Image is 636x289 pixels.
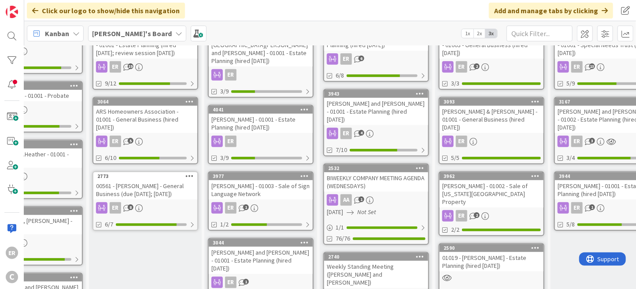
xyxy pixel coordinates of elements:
div: ER [340,53,352,65]
div: ER [571,202,583,214]
a: 3977[PERSON_NAME] - 01003 - Sale of Sign Language NetworkER1/2 [208,171,314,231]
div: 2532 [328,165,428,171]
a: 3093[PERSON_NAME] & [PERSON_NAME] - 01001 - General Business (hired [DATE])ER5/5 [439,97,544,164]
a: 3064ARS Homeowners Association - 01001 - General Business (hired [DATE])ER6/10 [92,97,198,164]
span: 1/2 [220,220,229,229]
div: ER [93,202,197,214]
span: 3x [485,29,497,38]
span: 5/8 [566,220,575,229]
div: 3977[PERSON_NAME] - 01003 - Sale of Sign Language Network [209,172,313,200]
a: [PERSON_NAME] and [PERSON_NAME] - 01003 - General Business (hired [DATE])ER3/3 [439,22,544,90]
span: 1 [359,196,364,202]
span: [DATE] [327,207,343,217]
div: ER [440,136,544,147]
div: ER [225,277,237,288]
div: [PERSON_NAME] and [PERSON_NAME] - 01001 - Estate Planning (hired [DATE]) [324,98,428,125]
div: ER [440,210,544,222]
span: 3 [589,138,595,144]
div: 2740 [328,254,428,260]
div: [PERSON_NAME] - 01001 - Estate Planning (hired [DATE]) [209,114,313,133]
div: AA [324,194,428,206]
span: 6/10 [105,153,116,163]
div: ER [440,61,544,73]
div: 01019 - [PERSON_NAME] - Estate Planning (hired [DATE]) [440,252,544,271]
div: AA [340,194,352,206]
div: 3064 [97,99,197,105]
div: BIWEEKLY COMPANY MEETING AGENDA (WEDNESDAYS) [324,172,428,192]
i: Not Set [357,208,376,216]
span: 6/8 [336,71,344,80]
span: 3/4 [566,153,575,163]
div: ER [209,69,313,81]
div: 3977 [209,172,313,180]
div: Weekly Standing Meeting ([PERSON_NAME] and [PERSON_NAME]) [324,261,428,288]
div: 277300561 - [PERSON_NAME] - General Business (due [DATE]; [DATE]) [93,172,197,200]
span: 2 [474,212,480,218]
b: [PERSON_NAME]'s Board [92,29,172,38]
span: 9/12 [105,79,116,88]
div: ER [225,136,237,147]
div: ER [456,61,467,73]
div: 3943 [328,91,428,97]
div: 4041 [213,107,313,113]
span: 2x [473,29,485,38]
div: ER [6,247,18,259]
div: ARS Homeowners Association - 01001 - General Business (hired [DATE]) [93,106,197,133]
div: 1/1 [324,222,428,233]
div: 2532BIWEEKLY COMPANY MEETING AGENDA (WEDNESDAYS) [324,164,428,192]
span: Kanban [45,28,69,39]
div: ER [110,136,121,147]
div: ER [110,202,121,214]
div: 2740 [324,253,428,261]
div: ER [571,61,583,73]
div: 2773 [97,173,197,179]
span: 1x [462,29,473,38]
span: 5 [128,138,133,144]
div: [PERSON_NAME] & [PERSON_NAME] - 01001 - General Business (hired [DATE]) [440,106,544,133]
div: ER [93,136,197,147]
div: 2590 [444,245,544,251]
span: 19 [128,63,133,69]
div: ER [93,61,197,73]
span: 6/7 [105,220,113,229]
div: 3977 [213,173,313,179]
div: ER [324,53,428,65]
div: ER [340,128,352,139]
span: 5/5 [451,153,459,163]
div: ER [456,136,467,147]
div: ER [225,202,237,214]
span: Support [18,1,40,12]
div: 4041[PERSON_NAME] - 01001 - Estate Planning (hired [DATE]) [209,106,313,133]
div: 2773 [93,172,197,180]
div: [PERSON_NAME] and [PERSON_NAME] - 01001 - Estate Planning (hired [DATE]) [209,247,313,274]
div: ER [324,128,428,139]
div: 3093[PERSON_NAME] & [PERSON_NAME] - 01001 - General Business (hired [DATE]) [440,98,544,133]
span: 5/9 [566,79,575,88]
div: ER [571,136,583,147]
span: 1 [243,204,249,210]
div: 3044 [213,240,313,246]
div: 3943[PERSON_NAME] and [PERSON_NAME] - 01001 - Estate Planning (hired [DATE]) [324,90,428,125]
a: 4041[PERSON_NAME] - 01001 - Estate Planning (hired [DATE])ER3/9 [208,105,314,164]
a: 2532BIWEEKLY COMPANY MEETING AGENDA (WEDNESDAYS)AA[DATE]Not Set1/176/76 [323,163,429,245]
div: [GEOGRAPHIC_DATA][PERSON_NAME] and [PERSON_NAME] - 01001 - Estate Planning (hired [DATE]) [209,31,313,67]
div: 3044[PERSON_NAME] and [PERSON_NAME] - 01001 - Estate Planning (hired [DATE]) [209,239,313,274]
div: Click our logo to show/hide this navigation [27,3,185,19]
span: 1 / 1 [336,223,344,232]
div: [PERSON_NAME] - 01002 - Sale of [US_STATE][GEOGRAPHIC_DATA] Property [440,180,544,207]
span: 3/3 [451,79,459,88]
span: 1 [589,204,595,210]
div: 3093 [444,99,544,105]
span: 4 [359,130,364,136]
span: 13 [589,63,595,69]
span: 2/2 [451,225,459,234]
div: ER [456,210,467,222]
div: 3064 [93,98,197,106]
div: C [6,271,18,283]
a: [PERSON_NAME] - 01001 - Estate Planning (hired [DATE])ER6/8 [323,22,429,82]
span: 7/10 [336,145,347,155]
span: 3/9 [220,153,229,163]
span: 76/76 [336,234,350,243]
a: 3943[PERSON_NAME] and [PERSON_NAME] - 01001 - Estate Planning (hired [DATE])ER7/10 [323,89,429,156]
span: 3/9 [220,87,229,96]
